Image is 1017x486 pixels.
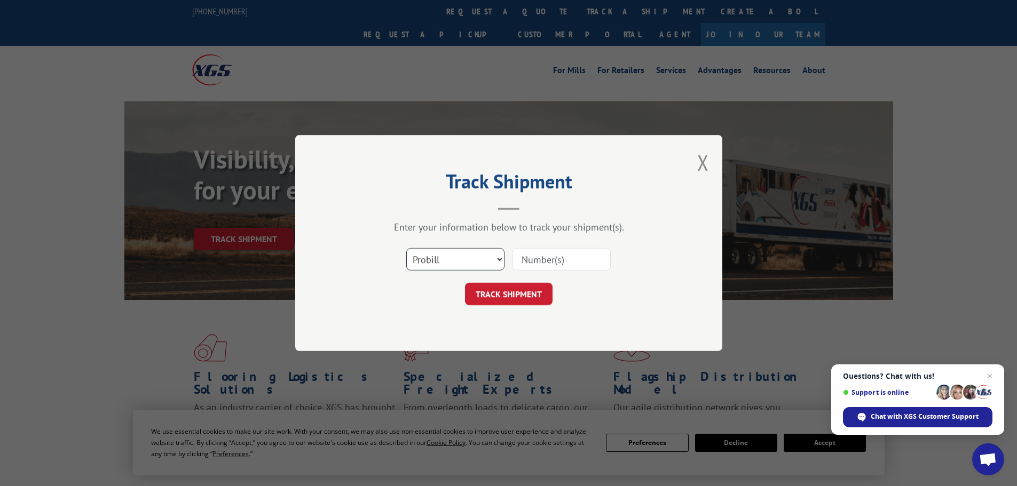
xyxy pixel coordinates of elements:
[465,283,553,305] button: TRACK SHIPMENT
[513,248,611,270] input: Number(s)
[843,407,992,427] div: Chat with XGS Customer Support
[843,388,933,396] span: Support is online
[972,443,1004,475] div: Open chat
[697,148,709,177] button: Close modal
[983,370,996,383] span: Close chat
[843,372,992,380] span: Questions? Chat with us!
[871,412,979,421] span: Chat with XGS Customer Support
[349,174,669,194] h2: Track Shipment
[349,221,669,233] div: Enter your information below to track your shipment(s).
